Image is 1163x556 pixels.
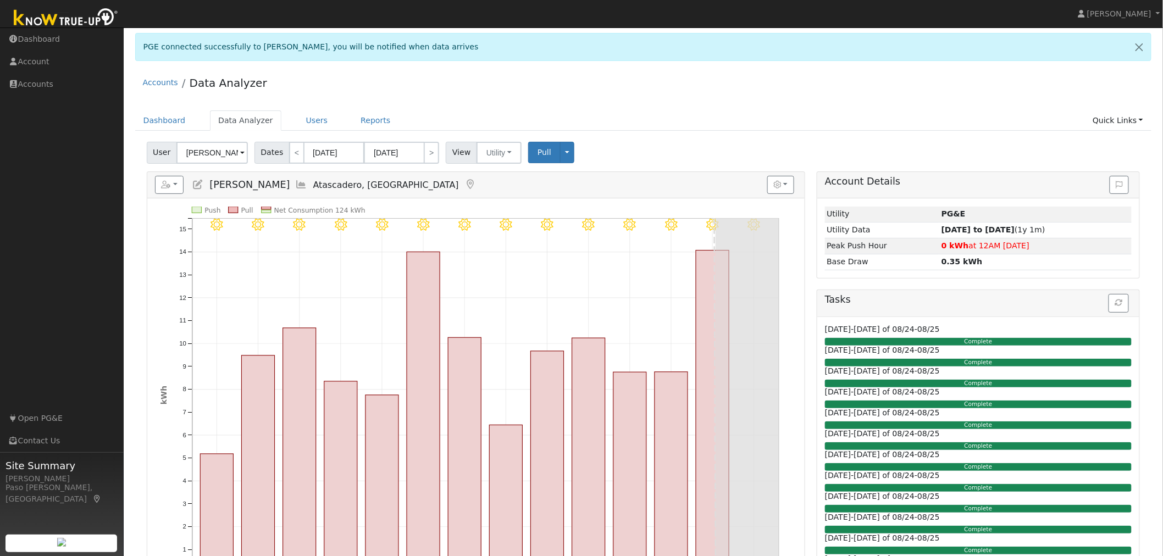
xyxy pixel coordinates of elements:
[182,454,186,461] text: 5
[179,271,186,278] text: 13
[424,142,439,164] a: >
[313,180,459,190] span: Atascadero, [GEOGRAPHIC_DATA]
[241,207,253,214] text: Pull
[825,450,1132,459] h6: [DATE]-[DATE] of 08/24-08/25
[825,526,1132,533] div: Complete
[1110,176,1129,194] button: Issue History
[176,142,248,164] input: Select a User
[274,207,365,214] text: Net Consumption 124 kWh
[825,366,1132,376] h6: [DATE]-[DATE] of 08/24-08/25
[5,473,118,485] div: [PERSON_NAME]
[190,76,267,90] a: Data Analyzer
[825,222,940,238] td: Utility Data
[825,513,1132,522] h6: [DATE]-[DATE] of 08/24-08/25
[825,325,1132,334] h6: [DATE]-[DATE] of 08/24-08/25
[942,225,1045,234] span: (1y 1m)
[825,380,1132,387] div: Complete
[825,294,1132,305] h5: Tasks
[446,142,477,164] span: View
[352,110,398,131] a: Reports
[825,238,940,254] td: Peak Push Hour
[825,338,1132,346] div: Complete
[159,386,168,404] text: kWh
[825,359,1132,366] div: Complete
[335,219,347,231] i: 8/14 - Clear
[182,546,186,553] text: 1
[942,225,1015,234] strong: [DATE] to [DATE]
[135,110,194,131] a: Dashboard
[210,110,281,131] a: Data Analyzer
[417,219,429,231] i: 8/16 - Clear
[464,179,477,190] a: Map
[182,501,186,507] text: 3
[477,142,522,164] button: Utility
[147,142,177,164] span: User
[500,219,512,231] i: 8/18 - Clear
[182,431,186,438] text: 6
[825,401,1132,408] div: Complete
[135,33,1152,61] div: PGE connected successfully to [PERSON_NAME], you will be notified when data arrives
[942,241,969,250] strong: 0 kWh
[182,409,186,415] text: 7
[825,408,1132,418] h6: [DATE]-[DATE] of 08/24-08/25
[182,386,186,392] text: 8
[942,257,983,266] strong: 0.35 kWh
[825,254,940,270] td: Base Draw
[209,179,290,190] span: [PERSON_NAME]
[182,523,186,530] text: 2
[252,219,264,231] i: 8/12 - Clear
[204,207,220,214] text: Push
[293,219,305,231] i: 8/13 - Clear
[528,142,561,163] button: Pull
[5,482,118,505] div: Paso [PERSON_NAME], [GEOGRAPHIC_DATA]
[179,294,186,301] text: 12
[538,148,551,157] span: Pull
[825,421,1132,429] div: Complete
[254,142,290,164] span: Dates
[376,219,388,231] i: 8/15 - Clear
[1087,9,1151,18] span: [PERSON_NAME]
[825,505,1132,513] div: Complete
[179,225,186,232] text: 15
[1128,34,1151,60] a: Close
[182,363,186,369] text: 9
[57,538,66,547] img: retrieve
[211,219,223,231] i: 8/11 - Clear
[179,340,186,347] text: 10
[179,317,186,324] text: 11
[825,547,1132,554] div: Complete
[825,442,1132,450] div: Complete
[5,458,118,473] span: Site Summary
[825,176,1132,187] h5: Account Details
[1109,294,1129,313] button: Refresh
[298,110,336,131] a: Users
[939,238,1132,254] td: at 12AM [DATE]
[825,346,1132,355] h6: [DATE]-[DATE] of 08/24-08/25
[825,471,1132,480] h6: [DATE]-[DATE] of 08/24-08/25
[825,533,1132,543] h6: [DATE]-[DATE] of 08/24-08/25
[583,219,595,231] i: 8/20 - Clear
[289,142,304,164] a: <
[825,387,1132,397] h6: [DATE]-[DATE] of 08/24-08/25
[296,179,308,190] a: Multi-Series Graph
[179,248,186,255] text: 14
[825,463,1132,471] div: Complete
[706,219,718,231] i: 8/23 - MostlyClear
[192,179,204,190] a: Edit User (36178)
[1084,110,1151,131] a: Quick Links
[92,494,102,503] a: Map
[143,78,178,87] a: Accounts
[624,219,636,231] i: 8/21 - MostlyClear
[182,477,186,484] text: 4
[8,6,124,31] img: Know True-Up
[541,219,553,231] i: 8/19 - Clear
[665,219,677,231] i: 8/22 - MostlyClear
[825,429,1132,438] h6: [DATE]-[DATE] of 08/24-08/25
[458,219,470,231] i: 8/17 - Clear
[825,484,1132,492] div: Complete
[942,209,966,218] strong: ID: 17221793, authorized: 08/26/25
[825,492,1132,501] h6: [DATE]-[DATE] of 08/24-08/25
[825,207,940,223] td: Utility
